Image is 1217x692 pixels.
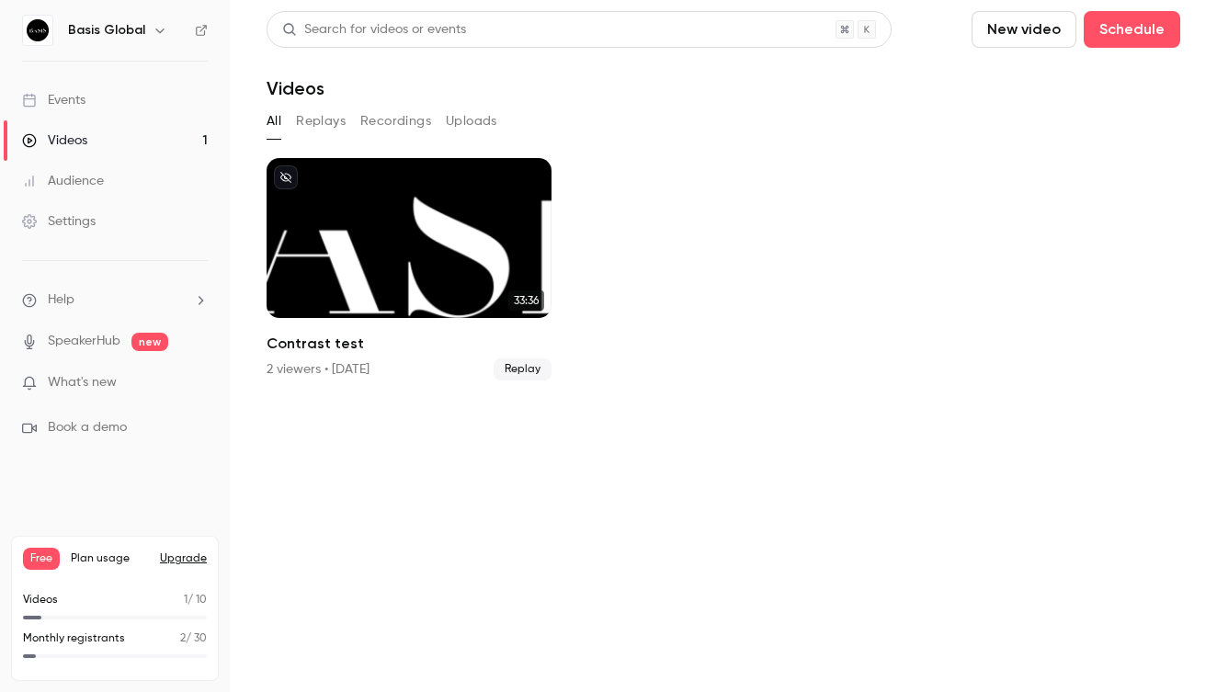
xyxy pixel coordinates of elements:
[22,91,85,109] div: Events
[184,595,188,606] span: 1
[267,360,370,379] div: 2 viewers • [DATE]
[184,592,207,608] p: / 10
[23,548,60,570] span: Free
[71,551,149,566] span: Plan usage
[360,107,431,136] button: Recordings
[160,551,207,566] button: Upgrade
[48,290,74,310] span: Help
[48,418,127,437] span: Book a demo
[131,333,168,351] span: new
[267,158,552,380] li: Contrast test
[282,20,466,40] div: Search for videos or events
[494,358,552,380] span: Replay
[267,158,552,380] a: 33:36Contrast test2 viewers • [DATE]Replay
[48,373,117,392] span: What's new
[180,630,207,647] p: / 30
[22,212,96,231] div: Settings
[296,107,346,136] button: Replays
[180,633,186,644] span: 2
[1084,11,1180,48] button: Schedule
[22,131,87,150] div: Videos
[267,333,552,355] h2: Contrast test
[446,107,497,136] button: Uploads
[186,375,208,391] iframe: Noticeable Trigger
[23,16,52,45] img: Basis Global
[23,630,125,647] p: Monthly registrants
[68,21,145,40] h6: Basis Global
[972,11,1076,48] button: New video
[22,290,208,310] li: help-dropdown-opener
[22,172,104,190] div: Audience
[267,11,1180,681] section: Videos
[508,290,544,311] span: 33:36
[274,165,298,189] button: unpublished
[48,332,120,351] a: SpeakerHub
[23,592,58,608] p: Videos
[267,158,1180,380] ul: Videos
[267,77,324,99] h1: Videos
[267,107,281,136] button: All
